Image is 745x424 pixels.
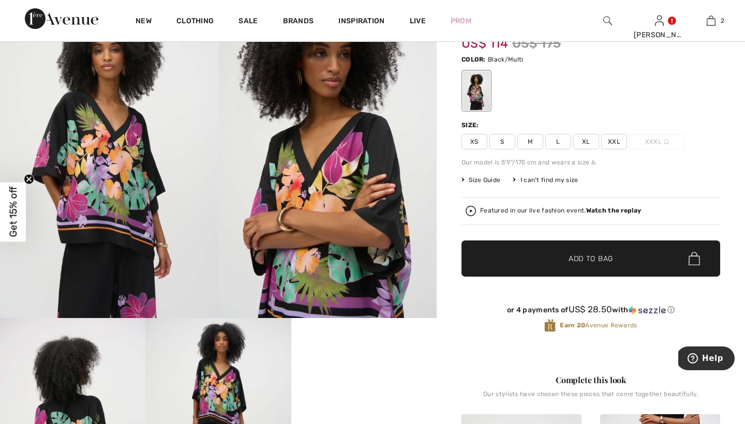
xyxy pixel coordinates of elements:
div: or 4 payments of with [461,305,720,315]
button: Close teaser [24,174,34,185]
img: search the website [603,14,612,27]
a: Sign In [655,16,664,25]
span: Get 15% off [7,187,19,237]
div: Our model is 5'9"/175 cm and wears a size 6. [461,158,720,167]
img: 1ère Avenue [25,8,98,29]
div: Size: [461,120,481,130]
a: Live [410,16,426,26]
img: Bag.svg [689,252,700,265]
span: Avenue Rewards [560,321,637,330]
span: L [545,134,571,149]
span: XS [461,134,487,149]
iframe: Opens a widget where you can find more information [678,346,735,372]
div: Our stylists have chosen these pieces that come together beautifully. [461,390,720,406]
span: XXXL [629,134,685,149]
span: XXL [601,134,627,149]
div: Complete this look [461,374,720,386]
span: US$ 28.50 [569,304,613,314]
div: I can't find my size [513,175,578,185]
span: S [489,134,515,149]
span: US$ 175 [512,34,561,53]
strong: Watch the replay [586,207,642,214]
span: XL [573,134,599,149]
a: Brands [283,17,314,27]
span: Color: [461,56,486,63]
img: My Info [655,14,664,27]
img: Sezzle [629,306,666,315]
a: Prom [451,16,471,26]
span: Inspiration [338,17,384,27]
img: My Bag [707,14,716,27]
a: Clothing [176,17,214,27]
img: ring-m.svg [664,139,669,144]
span: Black/Multi [488,56,523,63]
img: Watch the replay [466,206,476,216]
img: Avenue Rewards [544,319,556,332]
div: or 4 payments ofUS$ 28.50withSezzle Click to learn more about Sezzle [461,305,720,319]
span: Add to Bag [569,253,613,264]
span: M [517,134,543,149]
strong: Earn 20 [560,322,585,329]
span: Size Guide [461,175,500,185]
div: [PERSON_NAME] [634,29,684,40]
div: Black/Multi [463,71,490,110]
a: Sale [239,17,258,27]
span: 2 [721,16,724,25]
video: Your browser does not support the video tag. [291,318,437,391]
a: New [136,17,152,27]
a: 2 [686,14,736,27]
div: Featured in our live fashion event. [480,207,641,214]
button: Add to Bag [461,240,720,277]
